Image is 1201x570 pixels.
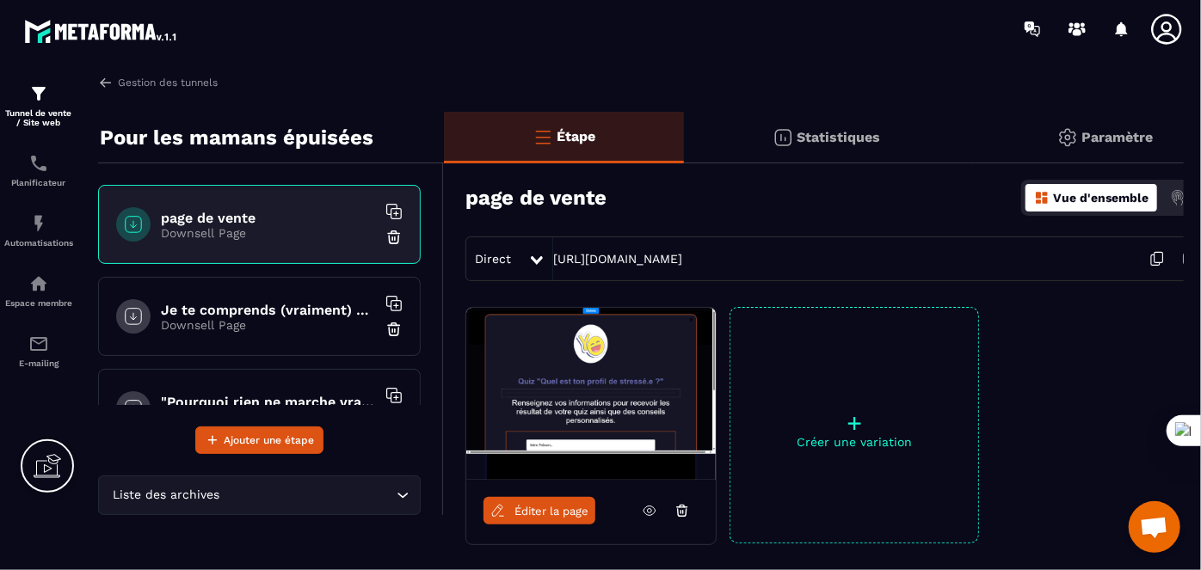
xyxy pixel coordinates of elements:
a: Éditer la page [483,497,595,524]
p: Automatisations [4,238,73,248]
p: Planificateur [4,178,73,187]
a: schedulerschedulerPlanificateur [4,140,73,200]
img: bars-o.4a397970.svg [533,126,553,147]
img: formation [28,83,49,104]
a: Gestion des tunnels [98,75,218,90]
h6: "Pourquoi rien ne marche vraiment" [161,394,376,410]
img: dashboard-orange.40269519.svg [1034,190,1050,205]
img: trash [385,321,403,338]
p: E-mailing [4,359,73,368]
a: [URL][DOMAIN_NAME] [553,252,682,266]
img: automations [28,273,49,294]
img: scheduler [28,153,49,174]
div: Search for option [98,475,421,515]
p: Downsell Page [161,318,376,332]
span: Liste des archives [109,486,224,505]
span: Ajouter une étape [224,432,314,449]
p: Pour les mamans épuisées [100,120,373,155]
a: emailemailE-mailing [4,321,73,381]
h3: page de vente [465,186,607,210]
p: Étape [557,128,596,144]
p: Tunnel de vente / Site web [4,108,73,127]
p: + [730,411,978,435]
img: actions.d6e523a2.png [1170,190,1186,205]
img: image [466,308,716,480]
span: Éditer la page [514,505,588,518]
img: automations [28,213,49,234]
img: arrow [98,75,114,90]
a: formationformationTunnel de vente / Site web [4,70,73,140]
p: Vue d'ensemble [1053,191,1149,205]
img: setting-gr.5f69749f.svg [1057,127,1078,148]
p: Paramètre [1082,129,1154,145]
a: Ouvrir le chat [1129,501,1180,553]
p: Downsell Page [161,226,376,240]
p: Statistiques [798,129,881,145]
p: Espace membre [4,298,73,308]
a: automationsautomationsAutomatisations [4,200,73,260]
img: email [28,334,49,354]
input: Search for option [224,486,392,505]
span: Direct [475,252,511,266]
p: Créer une variation [730,435,978,449]
h6: Je te comprends (vraiment) copy [161,302,376,318]
h6: page de vente [161,210,376,226]
img: logo [24,15,179,46]
img: stats.20deebd0.svg [773,127,793,148]
button: Ajouter une étape [195,426,323,454]
a: automationsautomationsEspace membre [4,260,73,321]
img: trash [385,229,403,246]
